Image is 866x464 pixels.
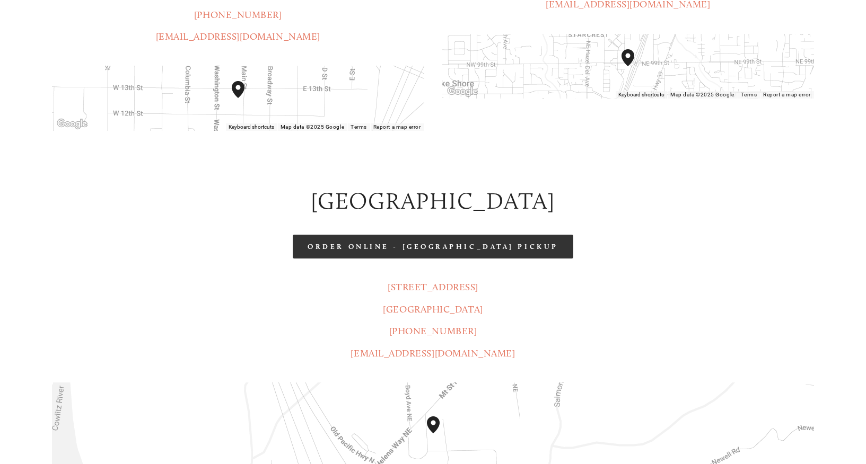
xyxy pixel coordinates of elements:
a: Order Online - [GEOGRAPHIC_DATA] Pickup [293,235,573,258]
div: Amaro's Table 1220 Main Street vancouver, United States [232,81,257,115]
a: Terms [351,124,367,130]
a: Terms [741,92,757,97]
button: Keyboard shortcuts [229,123,274,131]
img: Google [445,85,480,99]
a: [EMAIL_ADDRESS][DOMAIN_NAME] [351,347,515,359]
a: [STREET_ADDRESS][GEOGRAPHIC_DATA] [383,281,483,315]
div: Amaro's Table 1300 Mount Saint Helens Way Northeast Castle Rock, WA, 98611, United States [427,416,452,450]
div: Amaro's Table 816 Northeast 98th Circle Vancouver, WA, 98665, United States [622,49,647,83]
img: Google [55,117,90,131]
span: Map data ©2025 Google [281,124,344,130]
a: Report a map error [373,124,421,130]
h2: [GEOGRAPHIC_DATA] [52,185,814,217]
a: [PHONE_NUMBER] [389,325,477,337]
span: Map data ©2025 Google [670,92,734,97]
a: Open this area in Google Maps (opens a new window) [55,117,90,131]
a: Open this area in Google Maps (opens a new window) [445,85,480,99]
button: Keyboard shortcuts [618,91,664,99]
a: Report a map error [763,92,811,97]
